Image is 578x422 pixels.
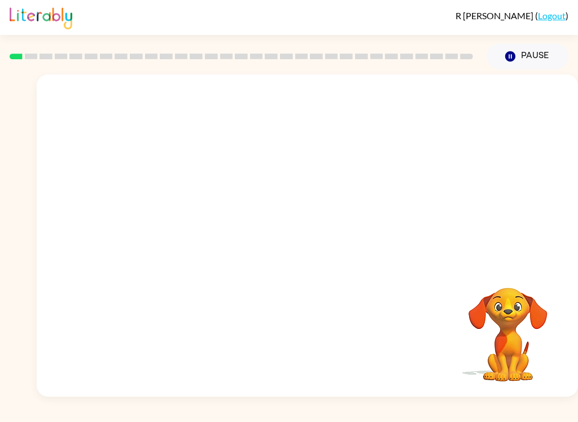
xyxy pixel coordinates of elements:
[456,10,535,21] span: R [PERSON_NAME]
[452,270,564,383] video: Your browser must support playing .mp4 files to use Literably. Please try using another browser.
[487,43,568,69] button: Pause
[456,10,568,21] div: ( )
[538,10,566,21] a: Logout
[10,5,72,29] img: Literably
